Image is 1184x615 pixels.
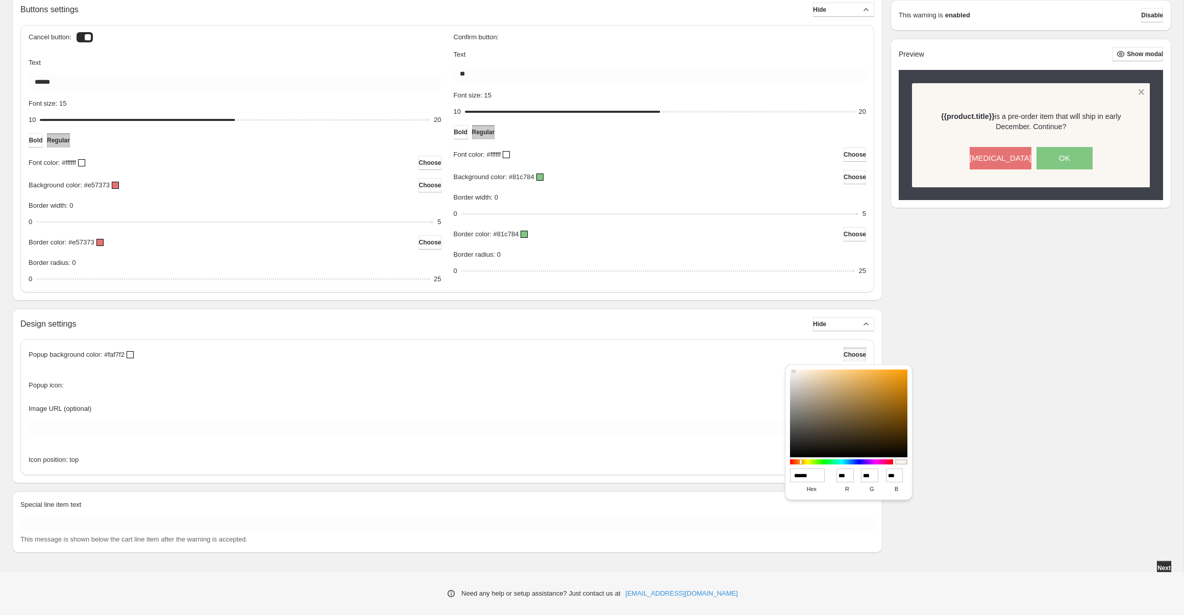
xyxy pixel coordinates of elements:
[844,173,866,181] span: Choose
[472,125,495,139] button: Regular
[1157,564,1171,572] span: Next
[1113,47,1163,61] button: Show modal
[1141,11,1163,19] span: Disable
[1127,50,1163,58] span: Show modal
[418,235,441,250] button: Choose
[4,8,849,17] body: Rich Text Area. Press ALT-0 for help.
[862,209,866,219] div: 5
[454,150,501,160] p: Font color: #ffffff
[626,588,738,599] a: [EMAIL_ADDRESS][DOMAIN_NAME]
[47,133,70,147] button: Regular
[813,3,874,17] button: Hide
[844,147,866,162] button: Choose
[941,112,1121,131] span: is a pre-order item that will ship in early December. Continue?
[454,125,468,139] button: Bold
[418,178,441,192] button: Choose
[29,136,43,144] span: Bold
[1037,147,1093,169] button: OK
[454,193,498,201] span: Border width: 0
[29,275,32,283] span: 0
[859,107,866,117] div: 20
[29,202,73,209] span: Border width: 0
[1157,561,1171,575] button: Next
[454,33,867,41] h3: Confirm button:
[20,535,248,543] span: This message is shown below the cart line item after the warning is accepted.
[859,266,866,276] div: 25
[418,181,441,189] span: Choose
[454,91,491,99] span: Font size: 15
[29,259,76,266] span: Border radius: 0
[970,147,1031,169] button: [MEDICAL_DATA]
[813,320,826,328] span: Hide
[418,238,441,247] span: Choose
[836,482,858,496] label: r
[29,158,76,168] p: Font color: #ffffff
[941,112,995,120] strong: {{product.title}}
[437,217,441,227] div: 5
[20,319,76,329] h2: Design settings
[454,51,466,58] span: Text
[20,501,81,508] span: Special line item text
[454,267,457,275] span: 0
[29,133,43,147] button: Bold
[29,350,125,360] p: Popup background color: #faf7f2
[418,156,441,170] button: Choose
[434,274,441,284] div: 25
[945,10,970,20] strong: enabled
[454,172,534,182] p: Background color: #81c784
[29,59,41,66] span: Text
[454,229,519,239] p: Border color: #81c784
[29,116,36,124] span: 10
[472,128,495,136] span: Regular
[861,482,882,496] label: g
[29,33,71,41] h3: Cancel button:
[434,115,441,125] div: 20
[813,6,826,14] span: Hide
[790,482,833,496] label: hex
[29,100,66,107] span: Font size: 15
[886,482,907,496] label: b
[29,405,91,412] span: Image URL (optional)
[29,380,64,390] span: Popup icon:
[899,10,943,20] p: This warning is
[20,5,79,14] h2: Buttons settings
[844,351,866,359] span: Choose
[29,455,79,465] span: Icon position: top
[29,218,32,226] span: 0
[844,227,866,241] button: Choose
[899,50,924,59] h2: Preview
[29,237,94,248] p: Border color: #e57373
[844,230,866,238] span: Choose
[844,151,866,159] span: Choose
[47,136,70,144] span: Regular
[418,159,441,167] span: Choose
[454,128,467,136] span: Bold
[844,170,866,184] button: Choose
[454,108,461,115] span: 10
[454,251,501,258] span: Border radius: 0
[1141,8,1163,22] button: Disable
[454,210,457,217] span: 0
[29,180,110,190] p: Background color: #e57373
[813,317,874,331] button: Hide
[844,348,866,362] button: Choose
